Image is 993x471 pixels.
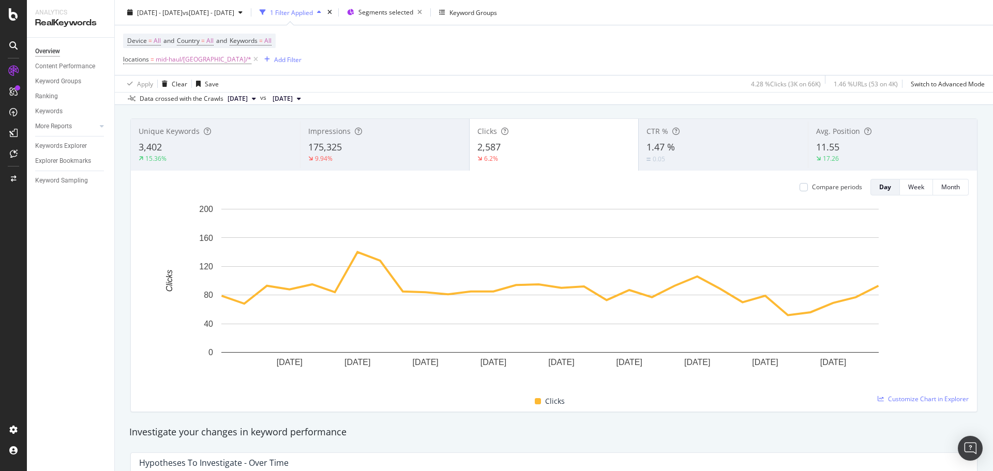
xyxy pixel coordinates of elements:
[268,93,305,105] button: [DATE]
[139,204,961,383] svg: A chart.
[139,458,289,468] div: Hypotheses to Investigate - Over Time
[158,75,187,92] button: Clear
[148,36,152,45] span: =
[35,76,107,87] a: Keyword Groups
[127,36,147,45] span: Device
[878,394,969,403] a: Customize Chart in Explorer
[412,358,438,367] text: [DATE]
[35,91,58,102] div: Ranking
[145,154,167,163] div: 15.36%
[154,34,161,48] span: All
[480,358,506,367] text: [DATE]
[123,55,149,64] span: locations
[199,262,213,271] text: 120
[646,141,675,153] span: 1.47 %
[35,121,97,132] a: More Reports
[228,94,248,103] span: 2025 Sep. 27th
[545,395,565,407] span: Clicks
[35,141,87,151] div: Keywords Explorer
[139,141,162,153] span: 3,402
[165,270,174,292] text: Clicks
[35,106,107,117] a: Keywords
[907,75,985,92] button: Switch to Advanced Mode
[270,8,313,17] div: 1 Filter Applied
[358,8,413,17] span: Segments selected
[308,126,351,136] span: Impressions
[646,126,668,136] span: CTR %
[933,179,969,195] button: Month
[484,154,498,163] div: 6.2%
[129,426,979,439] div: Investigate your changes in keyword performance
[156,52,251,67] span: mid-haul/[GEOGRAPHIC_DATA]/*
[137,8,183,17] span: [DATE] - [DATE]
[870,179,900,195] button: Day
[35,91,107,102] a: Ranking
[435,4,501,21] button: Keyword Groups
[684,358,710,367] text: [DATE]
[199,233,213,242] text: 160
[264,34,272,48] span: All
[230,36,258,45] span: Keywords
[192,75,219,92] button: Save
[548,358,574,367] text: [DATE]
[35,175,107,186] a: Keyword Sampling
[35,61,95,72] div: Content Performance
[208,348,213,357] text: 0
[816,126,860,136] span: Avg. Position
[941,183,960,191] div: Month
[139,126,200,136] span: Unique Keywords
[201,36,205,45] span: =
[35,106,63,117] div: Keywords
[823,154,839,163] div: 17.26
[908,183,924,191] div: Week
[35,8,106,17] div: Analytics
[123,75,153,92] button: Apply
[834,79,898,88] div: 1.46 % URLs ( 53 on 4K )
[204,291,213,299] text: 80
[653,155,665,163] div: 0.05
[879,183,891,191] div: Day
[140,94,223,103] div: Data crossed with the Crawls
[123,4,247,21] button: [DATE] - [DATE]vs[DATE] - [DATE]
[477,126,497,136] span: Clicks
[260,53,302,66] button: Add Filter
[35,121,72,132] div: More Reports
[958,436,983,461] div: Open Intercom Messenger
[616,358,642,367] text: [DATE]
[223,93,260,105] button: [DATE]
[35,175,88,186] div: Keyword Sampling
[325,7,334,18] div: times
[35,76,81,87] div: Keyword Groups
[177,36,200,45] span: Country
[255,4,325,21] button: 1 Filter Applied
[477,141,501,153] span: 2,587
[449,8,497,17] div: Keyword Groups
[35,141,107,151] a: Keywords Explorer
[183,8,234,17] span: vs [DATE] - [DATE]
[205,79,219,88] div: Save
[137,79,153,88] div: Apply
[35,46,107,57] a: Overview
[344,358,370,367] text: [DATE]
[204,320,213,328] text: 40
[206,34,214,48] span: All
[35,17,106,29] div: RealKeywords
[751,79,821,88] div: 4.28 % Clicks ( 3K on 66K )
[888,394,969,403] span: Customize Chart in Explorer
[900,179,933,195] button: Week
[35,46,60,57] div: Overview
[260,93,268,102] span: vs
[812,183,862,191] div: Compare periods
[259,36,263,45] span: =
[274,55,302,64] div: Add Filter
[315,154,333,163] div: 9.94%
[35,61,107,72] a: Content Performance
[35,156,107,166] a: Explorer Bookmarks
[646,158,651,161] img: Equal
[163,36,174,45] span: and
[308,141,342,153] span: 175,325
[151,55,154,64] span: =
[277,358,303,367] text: [DATE]
[273,94,293,103] span: 2024 Sep. 28th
